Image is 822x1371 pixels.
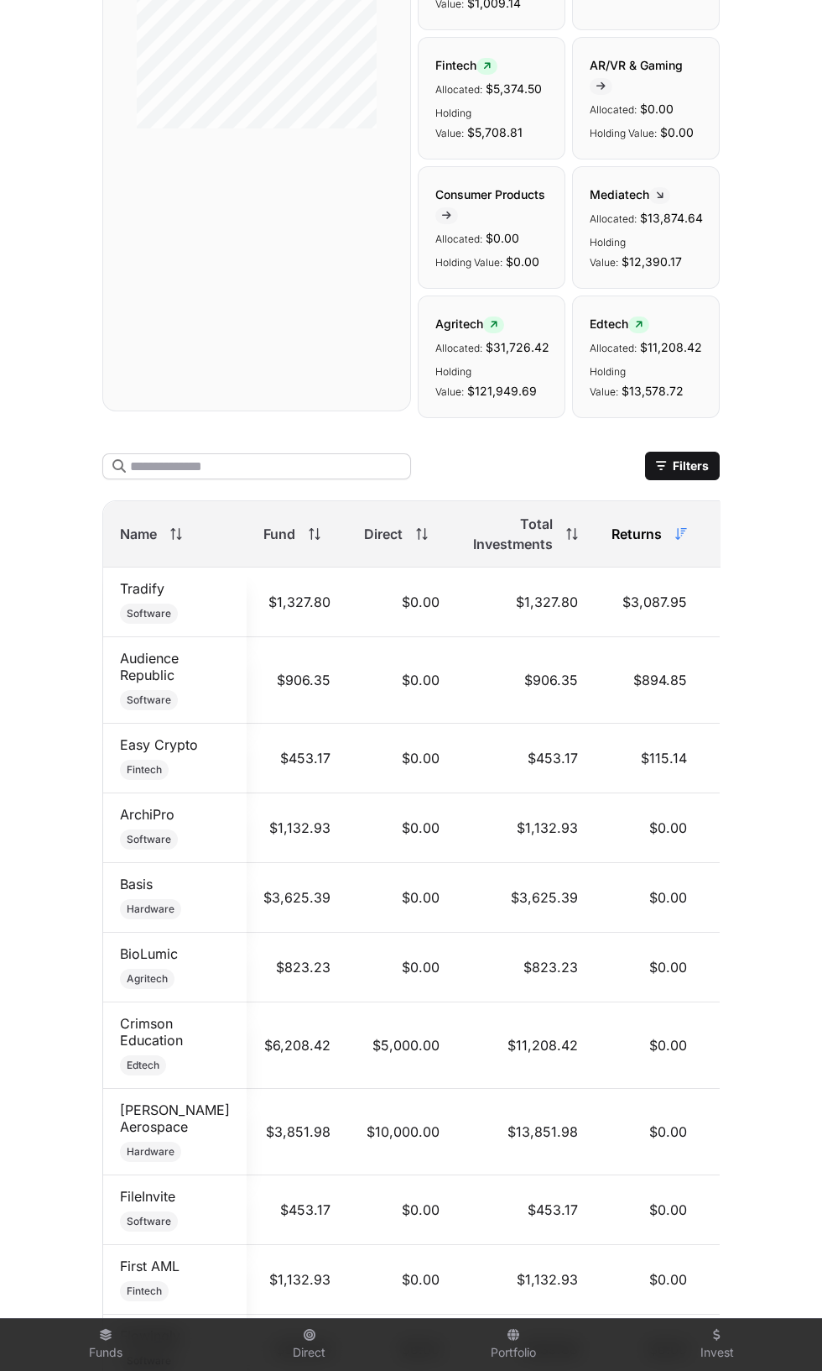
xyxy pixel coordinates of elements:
[127,763,162,777] span: Fintech
[704,1245,817,1315] td: $1,132.93
[590,187,670,201] span: Mediatech
[456,1089,595,1175] td: $13,851.98
[127,833,171,846] span: Software
[120,1015,183,1049] a: Crimson Education
[347,1089,456,1175] td: $10,000.00
[467,125,523,139] span: $5,708.81
[247,933,347,1002] td: $823.23
[120,580,164,597] a: Tradify
[10,1322,200,1368] a: Funds
[247,637,347,724] td: $906.35
[127,1059,159,1072] span: Edtech
[456,637,595,724] td: $906.35
[435,233,482,245] span: Allocated:
[435,342,482,354] span: Allocated:
[486,231,519,245] span: $0.00
[120,945,178,962] a: BioLumic
[456,933,595,1002] td: $823.23
[456,1245,595,1315] td: $1,132.93
[120,876,153,892] a: Basis
[590,127,657,139] span: Holding Value:
[435,256,502,269] span: Holding Value:
[456,1002,595,1089] td: $11,208.42
[347,933,456,1002] td: $0.00
[595,1002,704,1089] td: $0.00
[347,1002,456,1089] td: $5,000.00
[590,58,683,92] span: AR/VR & Gaming
[640,211,703,225] span: $13,874.64
[120,1188,175,1205] a: FileInvite
[622,254,682,269] span: $12,390.17
[611,524,662,544] span: Returns
[506,254,539,269] span: $0.00
[738,1290,822,1371] iframe: Chat Widget
[435,317,504,331] span: Agritech
[595,933,704,1002] td: $0.00
[473,514,553,554] span: Total Investments
[347,1175,456,1245] td: $0.00
[640,102,674,116] span: $0.00
[486,81,542,96] span: $5,374.50
[435,83,482,96] span: Allocated:
[364,524,403,544] span: Direct
[347,793,456,863] td: $0.00
[595,724,704,793] td: $115.14
[456,793,595,863] td: $1,132.93
[456,863,595,933] td: $3,625.39
[590,342,637,354] span: Allocated:
[347,863,456,933] td: $0.00
[645,452,720,480] button: Filters
[435,58,497,72] span: Fintech
[704,637,817,724] td: $894.85
[704,863,817,933] td: $4,243.43
[435,107,471,139] span: Holding Value:
[347,568,456,637] td: $0.00
[120,1102,230,1135] a: [PERSON_NAME] Aerospace
[704,1089,817,1175] td: $14,282.69
[595,1175,704,1245] td: $0.00
[127,1215,171,1228] span: Software
[590,317,649,331] span: Edtech
[704,1002,817,1089] td: $13,578.72
[640,340,702,354] span: $11,208.42
[704,568,817,637] td: $3,087.95
[486,340,549,354] span: $31,726.42
[347,724,456,793] td: $0.00
[590,236,626,269] span: Holding Value:
[127,693,171,707] span: Software
[622,1322,812,1368] a: Invest
[595,863,704,933] td: $0.00
[456,568,595,637] td: $1,327.80
[595,793,704,863] td: $0.00
[456,1175,595,1245] td: $453.17
[595,1089,704,1175] td: $0.00
[418,1322,608,1368] a: Portfolio
[622,384,684,398] span: $13,578.72
[247,793,347,863] td: $1,132.93
[456,724,595,793] td: $453.17
[660,125,694,139] span: $0.00
[435,365,471,398] span: Holding Value:
[120,524,157,544] span: Name
[127,1285,162,1298] span: Fintech
[127,607,171,620] span: Software
[704,724,817,793] td: $453.17
[120,736,198,753] a: Easy Crypto
[467,384,537,398] span: $121,949.69
[704,933,817,1002] td: $1,002.97
[120,806,174,823] a: ArchiPro
[214,1322,404,1368] a: Direct
[590,212,637,225] span: Allocated:
[590,365,626,398] span: Holding Value:
[247,568,347,637] td: $1,327.80
[595,637,704,724] td: $894.85
[127,972,168,986] span: Agritech
[704,1175,817,1245] td: $311.30
[263,524,295,544] span: Fund
[247,1002,347,1089] td: $6,208.42
[347,637,456,724] td: $0.00
[247,1089,347,1175] td: $3,851.98
[247,1245,347,1315] td: $1,132.93
[247,863,347,933] td: $3,625.39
